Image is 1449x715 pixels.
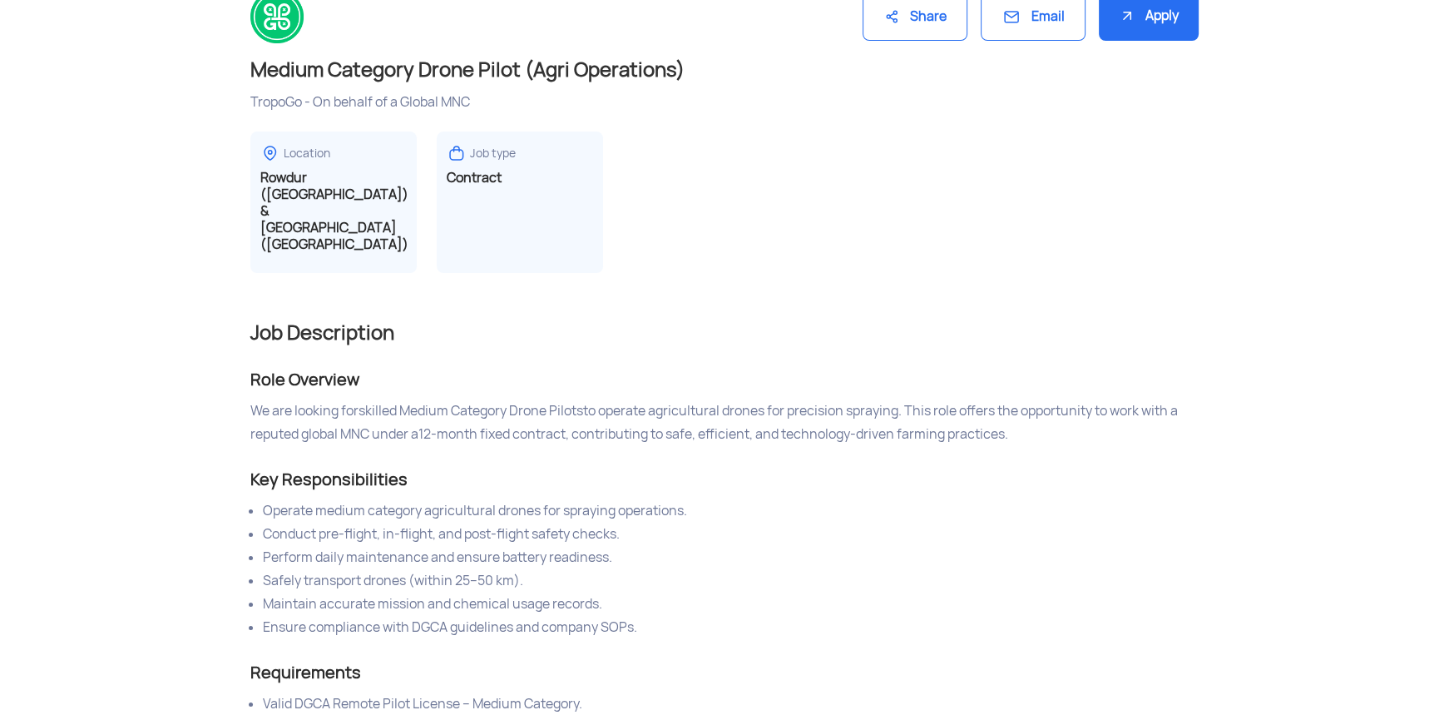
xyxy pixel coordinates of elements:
span: Ensure compliance with DGCA guidelines and company SOPs. [263,618,637,636]
img: ic_mail.svg [1001,7,1021,27]
span: , contributing to safe, efficient, and technology-driven farming practices. [566,425,1008,443]
h3: Rowdur ([GEOGRAPHIC_DATA]) & [GEOGRAPHIC_DATA] ([GEOGRAPHIC_DATA]) [260,170,407,253]
div: Requirements [250,659,1199,686]
span: Maintain accurate mission and chemical usage records. [263,595,602,613]
span: Conduct pre-flight, in-flight, and post-flight safety checks. [263,525,620,543]
img: ic_share.svg [883,8,900,25]
div: Location [284,146,330,161]
span: Safely transport drones (within 25–50 km). [263,572,523,589]
h1: Medium Category Drone Pilot (Agri Operations) [250,57,1199,83]
span: We are looking for [250,402,359,420]
div: Job type [470,146,516,161]
img: ic_jobtype.svg [447,143,467,163]
img: ic_locationdetail.svg [260,143,280,163]
img: ic_apply.svg [1119,7,1135,24]
span: Perform daily maintenance and ensure battery readiness. [263,549,612,566]
span: 12-month fixed contract [418,425,566,443]
h3: Contract [447,170,593,186]
h2: Job Description [250,320,1199,346]
span: Operate medium category agricultural drones for spraying operations. [263,502,687,519]
div: TropoGo - On behalf of a Global MNC [250,93,1199,112]
span: to operate agricultural drones for precision spraying. This role offers the opportunity to work w... [250,402,1178,443]
div: Role Overview [250,366,1199,393]
span: skilled Medium Category Drone Pilots [359,402,583,420]
div: Key Responsibilities [250,466,1199,493]
span: Valid DGCA Remote Pilot License – Medium Category. [263,695,582,713]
